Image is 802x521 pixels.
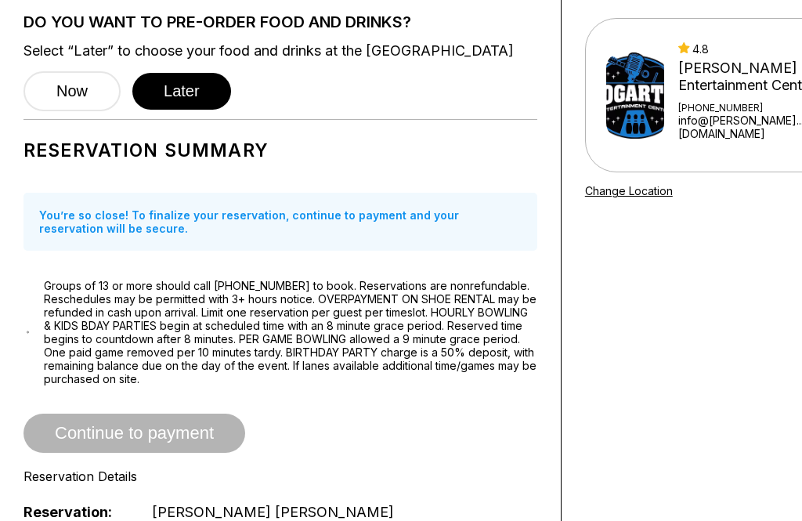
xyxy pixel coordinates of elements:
[606,52,664,139] img: Bogart's Entertainment Center
[23,13,537,31] label: DO YOU WANT TO PRE-ORDER FOOD AND DRINKS?
[44,279,537,385] span: Groups of 13 or more should call [PHONE_NUMBER] to book. Reservations are nonrefundable. Reschedu...
[23,42,537,60] label: Select “Later” to choose your food and drinks at the [GEOGRAPHIC_DATA]
[152,504,394,520] span: [PERSON_NAME] [PERSON_NAME]
[23,139,537,161] h1: Reservation Summary
[23,469,537,484] div: Reservation Details
[23,71,121,111] button: Now
[23,504,126,520] span: Reservation:
[585,184,673,197] a: Change Location
[132,73,231,110] button: Later
[23,193,537,251] div: You’re so close! To finalize your reservation, continue to payment and your reservation will be s...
